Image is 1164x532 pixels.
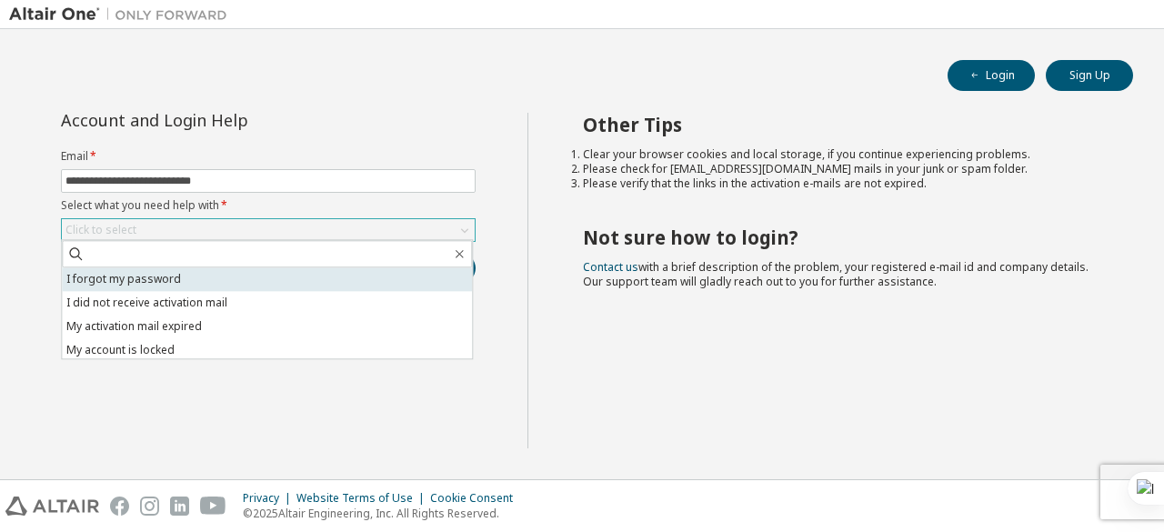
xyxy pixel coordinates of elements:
[583,226,1101,249] h2: Not sure how to login?
[430,491,524,506] div: Cookie Consent
[243,506,524,521] p: © 2025 Altair Engineering, Inc. All Rights Reserved.
[1046,60,1133,91] button: Sign Up
[583,162,1101,176] li: Please check for [EMAIL_ADDRESS][DOMAIN_NAME] mails in your junk or spam folder.
[583,259,1089,289] span: with a brief description of the problem, your registered e-mail id and company details. Our suppo...
[140,497,159,516] img: instagram.svg
[583,113,1101,136] h2: Other Tips
[583,147,1101,162] li: Clear your browser cookies and local storage, if you continue experiencing problems.
[200,497,226,516] img: youtube.svg
[61,198,476,213] label: Select what you need help with
[61,149,476,164] label: Email
[62,219,475,241] div: Click to select
[62,267,472,291] li: I forgot my password
[583,259,638,275] a: Contact us
[65,223,136,237] div: Click to select
[5,497,99,516] img: altair_logo.svg
[9,5,236,24] img: Altair One
[110,497,129,516] img: facebook.svg
[296,491,430,506] div: Website Terms of Use
[61,113,393,127] div: Account and Login Help
[583,176,1101,191] li: Please verify that the links in the activation e-mails are not expired.
[948,60,1035,91] button: Login
[243,491,296,506] div: Privacy
[170,497,189,516] img: linkedin.svg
